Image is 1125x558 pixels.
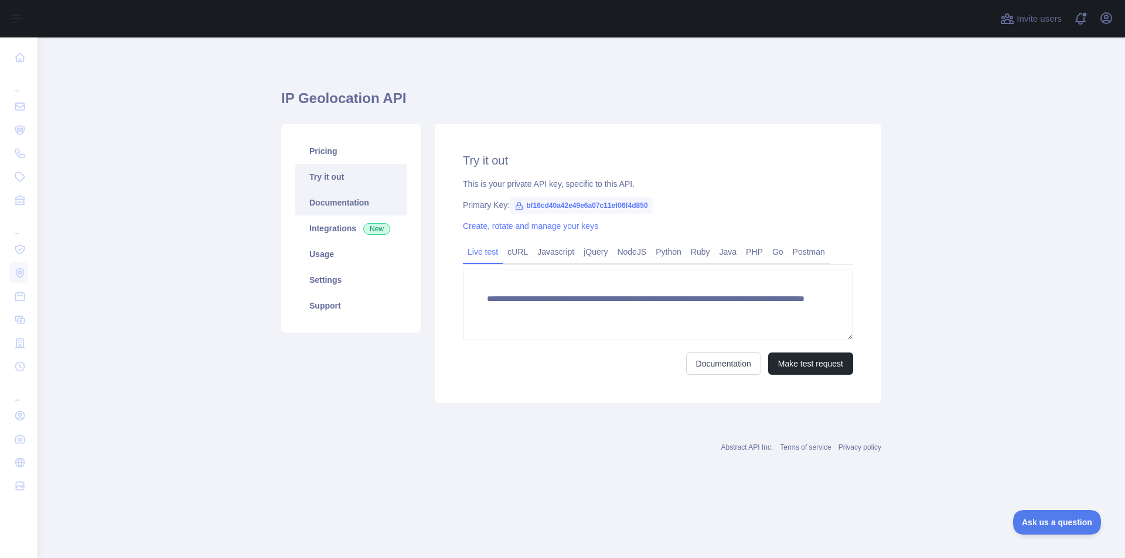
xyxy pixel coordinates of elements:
a: Javascript [533,242,579,261]
div: ... [9,213,28,237]
a: jQuery [579,242,612,261]
iframe: Toggle Customer Support [1013,510,1102,535]
a: PHP [741,242,768,261]
h1: IP Geolocation API [281,89,881,117]
a: Try it out [295,164,407,190]
a: Postman [788,242,830,261]
a: Usage [295,241,407,267]
div: ... [9,70,28,94]
a: Settings [295,267,407,293]
a: Create, rotate and manage your keys [463,221,598,231]
div: ... [9,379,28,403]
div: Primary Key: [463,199,853,211]
div: This is your private API key, specific to this API. [463,178,853,190]
a: Java [715,242,742,261]
button: Invite users [998,9,1064,28]
a: Privacy policy [838,443,881,451]
a: Documentation [686,352,761,375]
a: Integrations New [295,215,407,241]
a: Abstract API Inc. [721,443,773,451]
span: New [363,223,390,235]
a: Documentation [295,190,407,215]
a: Go [768,242,788,261]
a: NodeJS [612,242,651,261]
a: Live test [463,242,503,261]
a: Pricing [295,138,407,164]
a: Terms of service [780,443,831,451]
a: Python [651,242,686,261]
button: Make test request [768,352,853,375]
span: bf16cd40a42e49e6a07c11ef06f4d850 [510,197,653,214]
a: cURL [503,242,533,261]
a: Ruby [686,242,715,261]
span: Invite users [1017,12,1062,26]
a: Support [295,293,407,319]
h2: Try it out [463,152,853,169]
